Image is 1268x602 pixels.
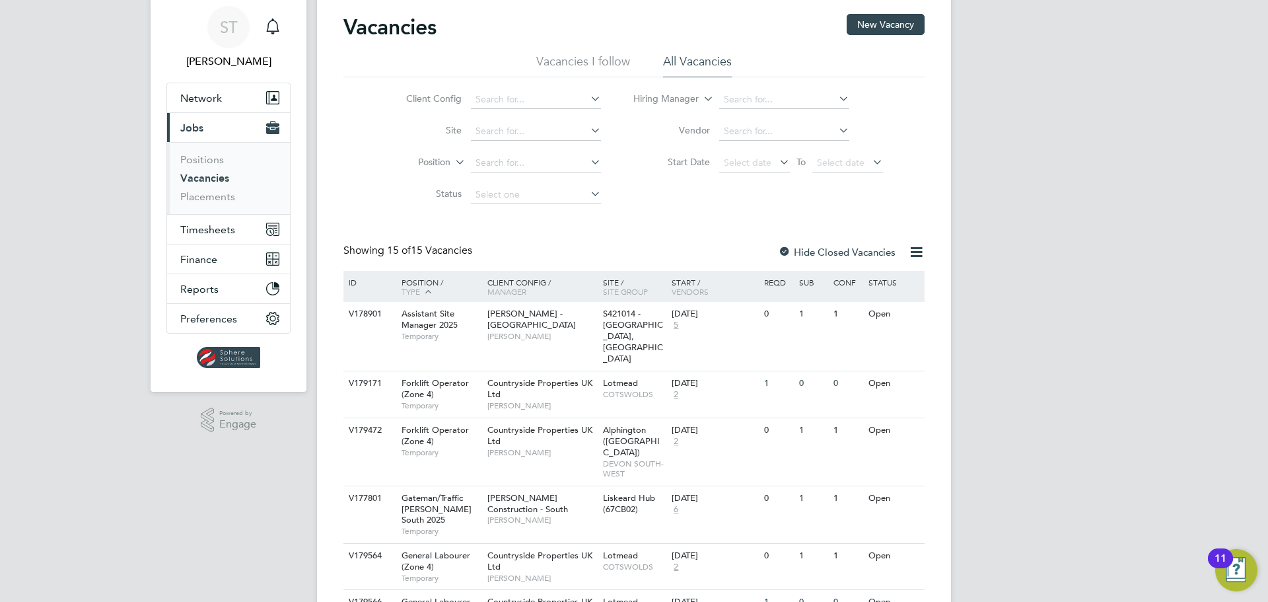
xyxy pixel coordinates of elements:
[1215,549,1257,591] button: Open Resource Center, 11 new notifications
[672,562,680,573] span: 2
[634,156,710,168] label: Start Date
[386,93,462,104] label: Client Config
[402,331,481,342] span: Temporary
[796,486,830,511] div: 1
[386,188,462,200] label: Status
[402,526,481,537] span: Temporary
[166,6,291,69] a: ST[PERSON_NAME]
[167,274,290,303] button: Reports
[392,271,484,304] div: Position /
[402,492,472,526] span: Gateman/Traffic [PERSON_NAME] South 2025
[201,408,257,433] a: Powered byEngage
[167,142,290,214] div: Jobs
[719,91,849,109] input: Search for...
[402,286,420,297] span: Type
[402,447,481,458] span: Temporary
[600,271,669,303] div: Site /
[167,245,290,274] button: Finance
[536,54,630,77] li: Vacancies I follow
[180,283,219,295] span: Reports
[672,286,709,297] span: Vendors
[817,157,864,169] span: Select date
[792,153,810,170] span: To
[603,424,660,458] span: Alphington ([GEOGRAPHIC_DATA])
[830,418,864,443] div: 1
[761,418,795,443] div: 0
[761,486,795,511] div: 0
[603,377,638,389] span: Lotmead
[761,271,795,293] div: Reqd
[180,253,217,266] span: Finance
[402,573,481,583] span: Temporary
[663,54,732,77] li: All Vacancies
[847,14,925,35] button: New Vacancy
[668,271,761,303] div: Start /
[197,347,261,368] img: spheresolutions-logo-retina.png
[603,550,638,561] span: Lotmead
[402,308,458,330] span: Assistant Site Manager 2025
[345,418,392,443] div: V179472
[487,550,592,572] span: Countryside Properties UK Ltd
[796,418,830,443] div: 1
[603,562,666,572] span: COTSWOLDS
[471,154,601,172] input: Search for...
[487,286,526,297] span: Manager
[219,408,256,419] span: Powered by
[672,309,757,320] div: [DATE]
[830,302,864,326] div: 1
[487,400,596,411] span: [PERSON_NAME]
[672,436,680,447] span: 2
[487,424,592,447] span: Countryside Properties UK Ltd
[387,244,472,257] span: 15 Vacancies
[761,371,795,396] div: 1
[796,371,830,396] div: 0
[180,122,203,134] span: Jobs
[796,544,830,568] div: 1
[167,113,290,142] button: Jobs
[471,122,601,141] input: Search for...
[345,486,392,511] div: V177801
[719,122,849,141] input: Search for...
[865,371,923,396] div: Open
[167,304,290,333] button: Preferences
[487,515,596,525] span: [PERSON_NAME]
[374,156,450,169] label: Position
[386,124,462,136] label: Site
[166,347,291,368] a: Go to home page
[402,550,470,572] span: General Labourer (Zone 4)
[487,492,568,515] span: [PERSON_NAME] Construction - South
[387,244,411,257] span: 15 of
[345,544,392,568] div: V179564
[402,400,481,411] span: Temporary
[603,308,663,364] span: S421014 - [GEOGRAPHIC_DATA], [GEOGRAPHIC_DATA]
[487,377,592,400] span: Countryside Properties UK Ltd
[623,93,699,106] label: Hiring Manager
[865,302,923,326] div: Open
[865,486,923,511] div: Open
[865,544,923,568] div: Open
[220,19,238,36] span: ST
[471,91,601,109] input: Search for...
[487,447,596,458] span: [PERSON_NAME]
[672,378,757,389] div: [DATE]
[672,550,757,562] div: [DATE]
[166,54,291,69] span: Selin Thomas
[672,320,680,331] span: 5
[180,153,224,166] a: Positions
[180,313,237,325] span: Preferences
[724,157,771,169] span: Select date
[219,419,256,430] span: Engage
[402,377,469,400] span: Forklift Operator (Zone 4)
[343,14,437,40] h2: Vacancies
[180,92,222,104] span: Network
[180,172,229,184] a: Vacancies
[345,371,392,396] div: V179171
[672,504,680,515] span: 6
[778,246,896,258] label: Hide Closed Vacancies
[865,418,923,443] div: Open
[1215,558,1226,576] div: 11
[487,308,576,330] span: [PERSON_NAME] - [GEOGRAPHIC_DATA]
[796,302,830,326] div: 1
[672,389,680,400] span: 2
[343,244,475,258] div: Showing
